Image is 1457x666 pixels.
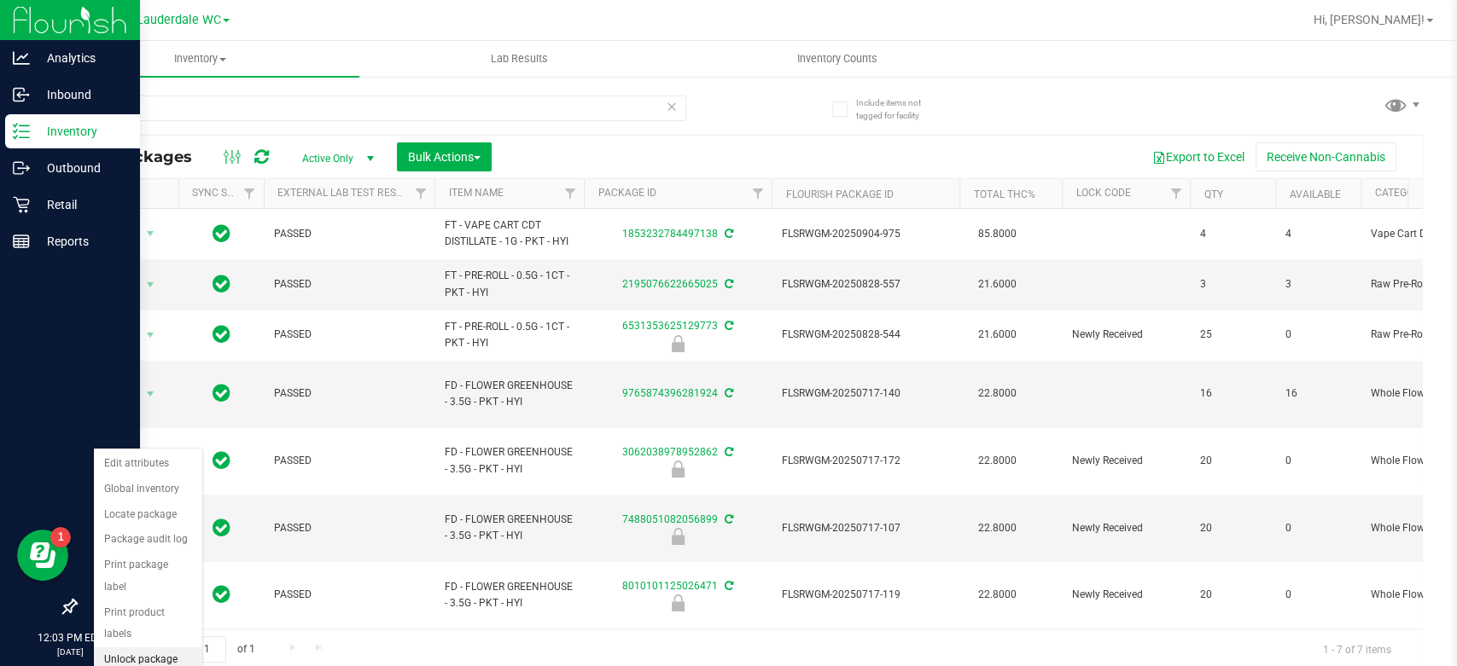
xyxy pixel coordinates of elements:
span: All Packages [89,148,209,166]
a: Lab Results [359,41,678,77]
span: PASSED [274,385,424,402]
span: FLSRWGM-20250904-975 [782,226,949,242]
a: Lock Code [1075,187,1130,199]
span: Clear [666,96,678,118]
span: Bulk Actions [408,150,481,164]
span: Sync from Compliance System [722,513,733,525]
span: Newly Received [1072,327,1180,343]
a: 1853232784497138 [622,228,718,240]
div: Newly Received [581,594,774,611]
a: Available [1289,188,1340,200]
a: 6531353625129773 [622,320,718,332]
span: 22.8000 [970,449,1025,473]
span: In Sync [213,381,230,405]
span: Ft. Lauderdale WC [119,13,221,27]
span: PASSED [274,327,424,343]
span: FD - FLOWER GREENHOUSE - 3.5G - PKT - HYI [445,579,574,611]
span: Newly Received [1072,520,1180,536]
a: Package ID [597,187,656,199]
iframe: Resource center [17,530,68,581]
span: 3 [1200,276,1265,292]
span: 4 [1200,226,1265,242]
span: Sync from Compliance System [722,387,733,399]
a: 3062038978952862 [622,446,718,458]
span: Sync from Compliance System [722,320,733,332]
span: 22.8000 [970,582,1025,607]
p: Retail [30,194,132,215]
li: Print product labels [94,600,202,647]
span: Newly Received [1072,587,1180,603]
span: 0 [1285,520,1350,536]
span: Sync from Compliance System [722,580,733,592]
span: FLSRWGM-20250828-557 [782,276,949,292]
a: External Lab Test Result [277,187,411,199]
span: In Sync [213,449,230,472]
a: Inventory [41,41,359,77]
span: In Sync [213,516,230,540]
p: Inventory [30,121,132,142]
span: FT - PRE-ROLL - 0.5G - 1CT - PKT - HYI [445,319,574,351]
span: 25 [1200,327,1265,343]
inline-svg: Inbound [13,86,30,103]
span: FD - FLOWER GREENHOUSE - 3.5G - PKT - HYI [445,512,574,544]
input: Search Package ID, Item Name, SKU, Lot or Part Number... [75,96,686,121]
a: Total THC% [973,188,1034,200]
span: select [140,323,161,347]
a: Category [1374,187,1425,199]
inline-svg: Analytics [13,49,30,67]
span: Page of 1 [146,636,269,663]
span: 0 [1285,587,1350,603]
a: Flourish Package ID [785,188,893,200]
span: select [140,222,161,246]
li: Print package label [94,553,202,599]
a: Filter [236,179,264,208]
span: FLSRWGM-20250717-140 [782,385,949,402]
span: Inventory [41,51,359,67]
span: Lab Results [467,51,570,67]
iframe: Resource center unread badge [50,527,71,547]
span: 20 [1200,453,1265,469]
span: 20 [1200,587,1265,603]
span: FD - FLOWER GREENHOUSE - 3.5G - PKT - HYI [445,444,574,477]
span: 16 [1285,385,1350,402]
span: In Sync [213,322,230,346]
span: Hi, [PERSON_NAME]! [1314,13,1425,26]
p: Reports [30,231,132,252]
span: 0 [1285,453,1350,469]
span: FLSRWGM-20250828-544 [782,327,949,343]
button: Receive Non-Cannabis [1256,142,1396,171]
button: Export to Excel [1141,142,1256,171]
inline-svg: Reports [13,233,30,250]
span: In Sync [213,272,230,296]
span: Newly Received [1072,453,1180,469]
span: Sync from Compliance System [722,228,733,240]
p: 12:03 PM EDT [8,630,132,646]
span: 4 [1285,226,1350,242]
input: 1 [195,636,226,663]
span: Inventory Counts [774,51,900,67]
p: Outbound [30,158,132,178]
span: PASSED [274,520,424,536]
a: Sync Status [192,187,258,199]
span: PASSED [274,587,424,603]
span: 85.8000 [970,222,1025,246]
a: Filter [556,179,584,208]
a: 7488051082056899 [622,513,718,525]
a: 8010101125026471 [622,580,718,592]
a: 9765874396281924 [622,387,718,399]
span: select [140,382,161,406]
div: Newly Received [581,528,774,545]
inline-svg: Inventory [13,123,30,140]
span: FLSRWGM-20250717-119 [782,587,949,603]
a: Inventory Counts [679,41,997,77]
span: In Sync [213,222,230,246]
span: FLSRWGM-20250717-172 [782,453,949,469]
a: Filter [1162,179,1190,208]
span: FT - PRE-ROLL - 0.5G - 1CT - PKT - HYI [445,268,574,300]
span: Sync from Compliance System [722,446,733,458]
li: Package audit log [94,527,202,553]
inline-svg: Outbound [13,159,30,177]
li: Locate package [94,502,202,528]
span: 22.8000 [970,381,1025,406]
